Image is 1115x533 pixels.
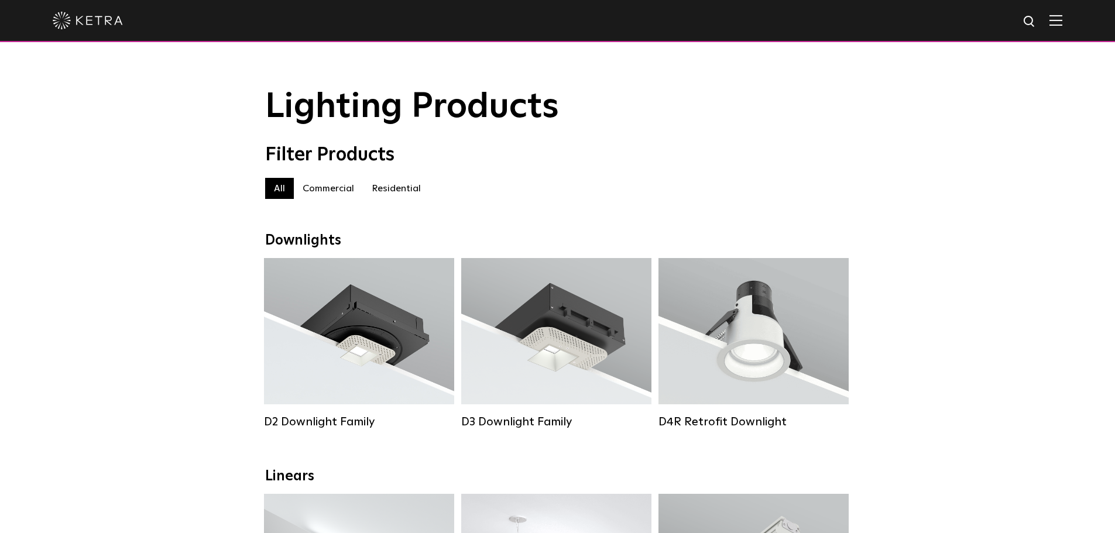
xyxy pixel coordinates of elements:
a: D3 Downlight Family Lumen Output:700 / 900 / 1100Colors:White / Black / Silver / Bronze / Paintab... [461,258,651,429]
label: Commercial [294,178,363,199]
label: All [265,178,294,199]
img: Hamburger%20Nav.svg [1049,15,1062,26]
div: D4R Retrofit Downlight [658,415,849,429]
div: Filter Products [265,144,850,166]
label: Residential [363,178,430,199]
div: Linears [265,468,850,485]
a: D2 Downlight Family Lumen Output:1200Colors:White / Black / Gloss Black / Silver / Bronze / Silve... [264,258,454,429]
a: D4R Retrofit Downlight Lumen Output:800Colors:White / BlackBeam Angles:15° / 25° / 40° / 60°Watta... [658,258,849,429]
img: ketra-logo-2019-white [53,12,123,29]
div: D2 Downlight Family [264,415,454,429]
span: Lighting Products [265,90,559,125]
img: search icon [1023,15,1037,29]
div: Downlights [265,232,850,249]
div: D3 Downlight Family [461,415,651,429]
